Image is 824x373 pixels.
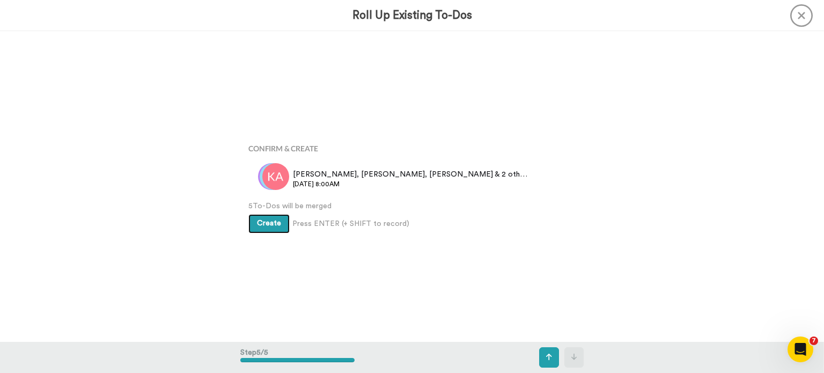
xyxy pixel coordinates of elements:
[293,169,527,180] span: [PERSON_NAME], [PERSON_NAME], [PERSON_NAME] & 2 others
[248,144,576,152] h4: Confirm & Create
[292,218,409,229] span: Press ENTER (+ SHIFT to record)
[258,163,285,190] img: bd.png
[352,9,472,21] h3: Roll Up Existing To-Dos
[257,220,281,227] span: Create
[293,180,527,188] span: [DATE] 8:00AM
[810,337,818,345] span: 7
[240,342,355,373] div: Step 5 / 5
[248,201,576,211] span: 5 To-Dos will be merged
[788,337,813,362] iframe: Intercom live chat
[262,163,289,190] img: ka.png
[260,163,286,190] img: tm.png
[248,214,290,233] button: Create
